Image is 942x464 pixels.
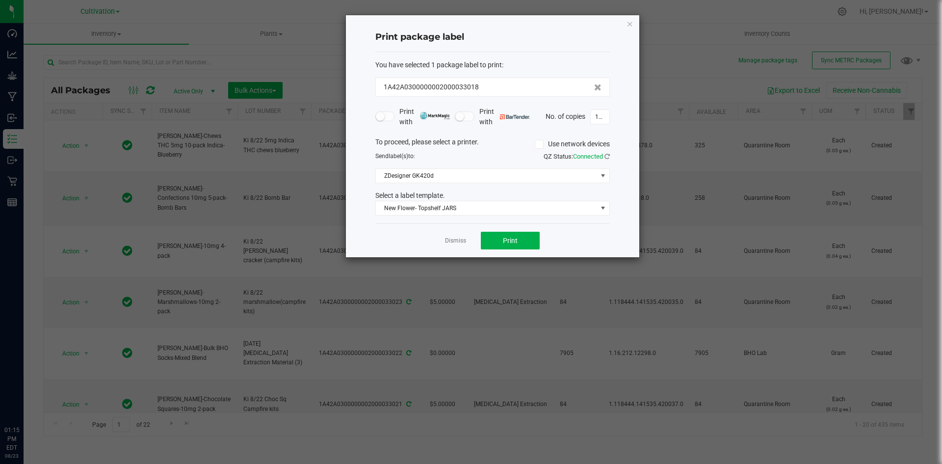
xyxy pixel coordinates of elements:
label: Use network devices [535,139,610,149]
div: Select a label template. [368,191,617,201]
span: Print with [479,107,530,127]
span: New Flower- Topshelf JARS [376,201,597,215]
span: Print [503,237,518,245]
span: Send to: [375,153,415,160]
span: 1A42A0300000002000033018 [384,82,479,92]
span: No. of copies [546,112,585,120]
button: Print [481,232,540,249]
span: Connected [573,153,603,160]
span: You have selected 1 package label to print [375,61,502,69]
img: bartender.png [500,114,530,119]
div: To proceed, please select a printer. [368,137,617,152]
span: label(s) [389,153,408,160]
iframe: Resource center [10,385,39,415]
span: QZ Status: [544,153,610,160]
span: ZDesigner GK420d [376,169,597,183]
div: : [375,60,610,70]
span: Print with [399,107,450,127]
img: mark_magic_cybra.png [420,112,450,119]
h4: Print package label [375,31,610,44]
a: Dismiss [445,237,466,245]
